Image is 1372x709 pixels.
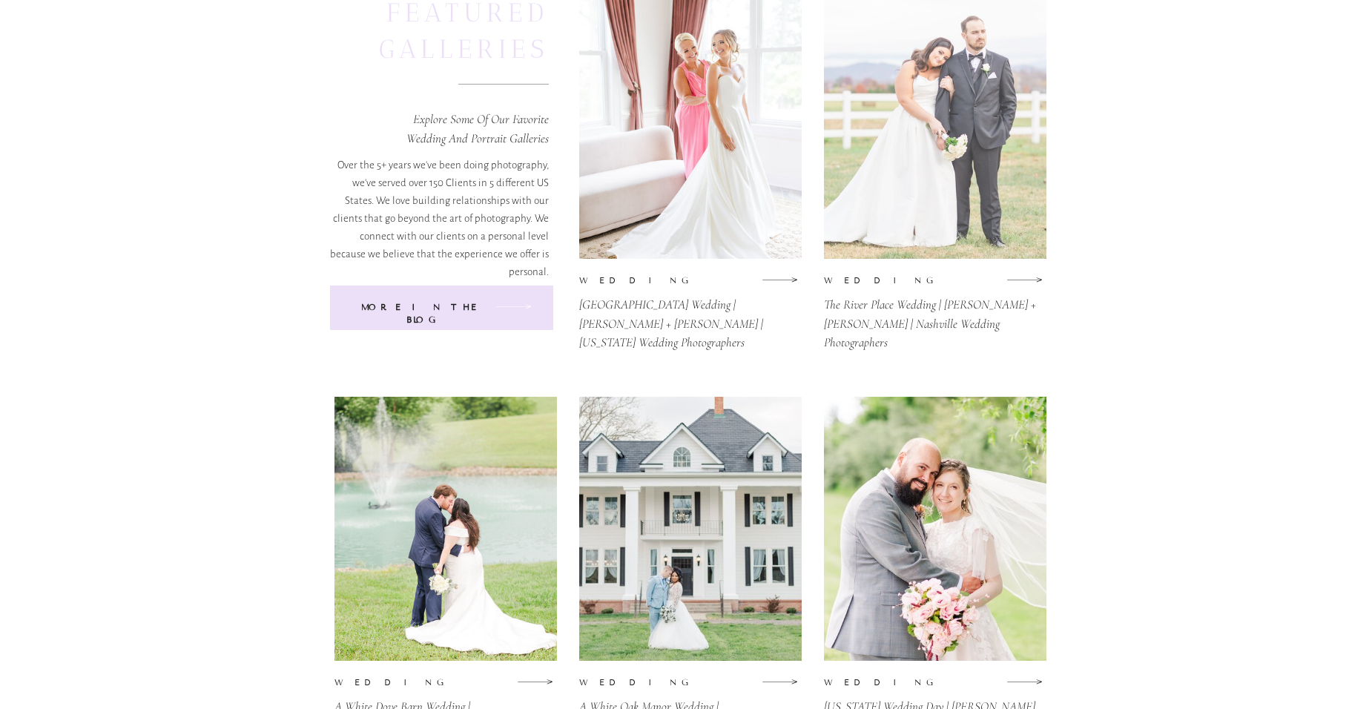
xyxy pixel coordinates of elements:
[824,295,1040,332] a: The River Place Wedding | [PERSON_NAME] + [PERSON_NAME] | Nashville Wedding Photographers
[579,295,796,332] a: [GEOGRAPHIC_DATA] Wedding | [PERSON_NAME] + [PERSON_NAME] | [US_STATE] Wedding Photographers
[579,274,636,286] p: wedding
[334,676,391,687] p: WEDDING
[824,676,882,687] p: WEDDING
[579,676,637,687] p: WEDDING
[326,156,549,264] p: Over the 5+ years we've been doing photography, we've served over 150 Clients in 5 different US S...
[352,301,489,315] a: more in the BlOG
[361,302,481,325] b: more in the BlOG
[824,274,882,286] p: wedding
[383,110,549,146] p: Explore some of Our favorite wedding and portrait galleries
